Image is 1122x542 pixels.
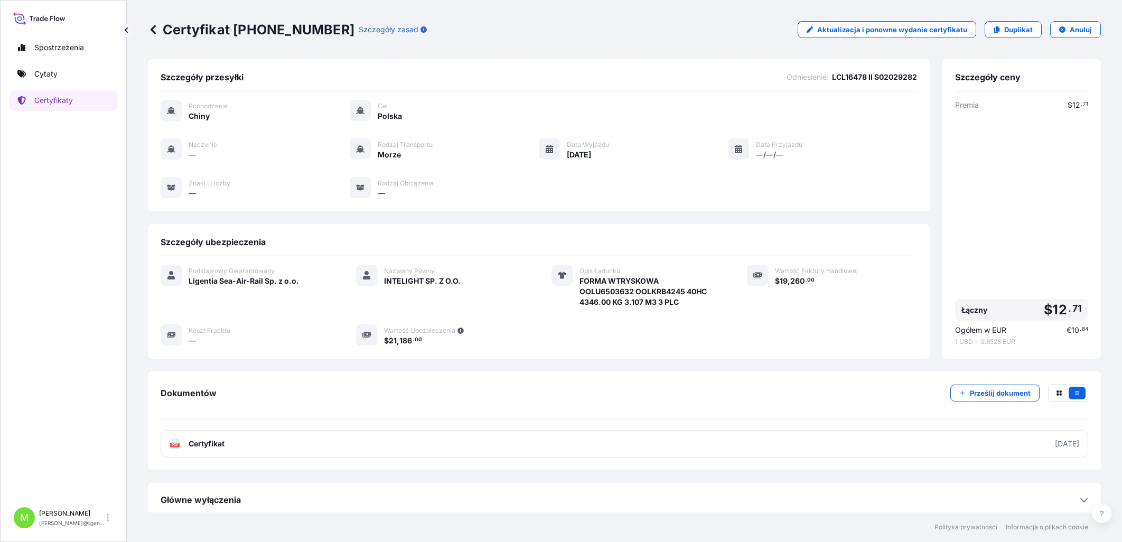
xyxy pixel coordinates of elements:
[378,102,388,110] span: Cel
[378,141,433,149] span: Rodzaj transportu
[1052,303,1067,316] span: 12
[787,72,829,82] span: Odniesienie:
[161,430,1088,457] a: PDFCertyfikat[DATE]
[567,149,591,160] span: [DATE]
[163,21,354,38] font: Certyfikat [PHONE_NUMBER]
[20,512,29,523] span: M
[189,267,275,275] span: Podstawowy gwarantowany
[970,388,1031,398] p: Prześlij dokument
[34,42,84,53] p: Spostrzeżenia
[1050,21,1101,38] button: Anuluj
[161,487,1088,512] div: Główne wyłączenia
[955,338,1088,346] span: 1 USD = 0.8528 EUR
[756,141,802,149] span: Data przyjazdu
[34,95,73,106] p: Certyfikaty
[790,277,805,285] span: 260
[1081,102,1082,106] span: .
[161,72,244,82] span: Szczegóły przesyłki
[384,337,389,344] span: $
[1080,328,1081,331] span: .
[832,72,917,82] span: LCL16478 II S02029282
[399,337,412,344] span: 186
[807,278,815,282] span: 00
[1068,101,1072,109] span: $
[189,188,196,199] span: —
[579,267,620,275] span: Opis ładunku
[1068,305,1071,312] span: .
[378,179,434,188] span: Rodzaj obciążenia
[775,267,858,275] span: Wartość faktury handlowej
[567,141,609,149] span: Data wyjazdu
[189,102,228,110] span: Pochodzenie
[189,149,196,160] span: —
[1072,101,1080,109] span: 12
[1006,523,1088,531] a: Informacja o plikach cookie
[798,21,976,38] a: Aktualizacja i ponowne wydanie certyfikatu
[189,179,230,188] span: Znaki i liczby
[1004,24,1033,35] p: Duplikat
[359,24,418,35] p: Szczegóły zasad
[397,337,399,344] span: ,
[788,277,790,285] span: ,
[413,338,414,342] span: .
[1082,328,1088,331] span: 84
[1071,326,1079,334] span: 10
[189,438,225,449] span: Certyfikat
[985,21,1042,38] a: Duplikat
[805,278,807,282] span: .
[39,509,105,518] p: [PERSON_NAME]
[34,69,58,79] p: Cytaty
[950,385,1040,401] button: Prześlij dokument
[378,149,401,160] span: Morze
[378,111,402,122] span: Polska
[1044,303,1052,316] span: $
[775,277,780,285] span: $
[39,520,105,526] p: [PERSON_NAME]@ligentia.globalny
[1083,102,1088,106] span: 71
[172,443,179,447] text: PDF
[9,63,118,85] a: Cytaty
[955,325,1006,335] span: Ogółem w EUR
[389,337,397,344] span: 21
[955,100,979,110] span: Premia
[384,326,455,335] span: Wartość ubezpieczenia
[189,335,196,346] span: —
[579,276,722,307] span: FORMA WTRYSKOWA OOLU6503632 OOLKRB4245 40HC 4346.00 KG 3.107 M3 3 PLC
[189,326,230,335] span: Koszt frachtu
[415,338,422,342] span: 00
[384,276,461,286] span: INTELIGHT SP. Z O.O.
[378,188,385,199] span: —
[161,494,241,505] span: Główne wyłączenia
[756,149,783,160] span: —/—/—
[1067,326,1071,334] span: €
[189,276,299,286] span: Ligentia Sea-Air-Rail Sp. z o.o.
[1072,305,1082,312] span: 71
[384,267,435,275] span: Nazwany Pewny
[780,277,788,285] span: 19
[1070,24,1092,35] p: Anuluj
[1055,438,1079,449] div: [DATE]
[161,237,266,247] span: Szczegóły ubezpieczenia
[955,72,1021,82] span: Szczegóły ceny
[189,111,210,122] span: Chiny
[9,90,118,111] a: Certyfikaty
[189,141,217,149] span: Naczynie
[817,24,967,35] p: Aktualizacja i ponowne wydanie certyfikatu
[9,37,118,58] a: Spostrzeżenia
[934,523,997,531] a: Polityka prywatności
[161,388,217,398] span: Dokumentów
[961,305,987,315] span: Łączny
